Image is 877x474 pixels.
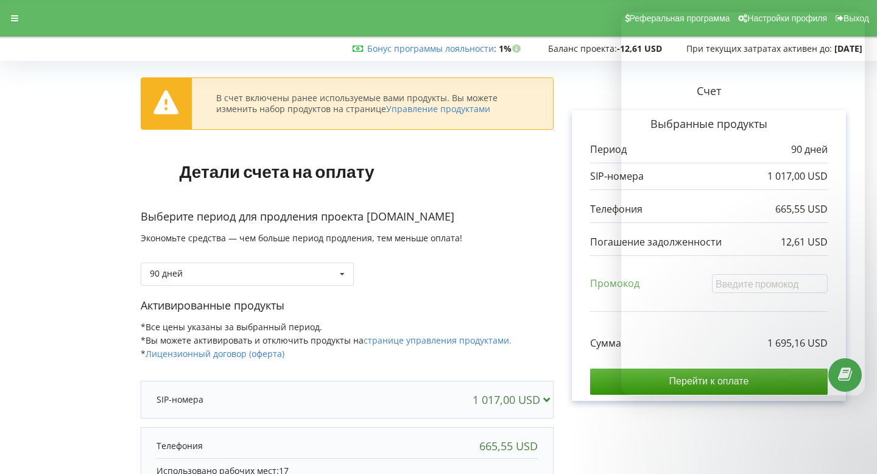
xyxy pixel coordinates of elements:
[590,235,722,249] p: Погашение задолженности
[590,369,828,394] input: Перейти к оплате
[548,43,617,54] span: Баланс проекта:
[364,334,512,346] a: странице управления продуктами.
[473,394,555,406] div: 1 017,00 USD
[157,394,203,406] p: SIP-номера
[141,321,322,333] span: *Все цены указаны за выбранный период.
[141,232,462,244] span: Экономьте средства — чем больше период продления, тем меньше оплата!
[590,116,828,132] p: Выбранные продукты
[386,103,490,115] a: Управление продуктами
[150,269,183,278] div: 90 дней
[367,43,494,54] a: Бонус программы лояльности
[499,43,524,54] strong: 1%
[590,277,639,291] p: Промокод
[590,143,627,157] p: Период
[479,440,538,452] div: 665,55 USD
[554,83,864,99] p: Счет
[621,12,865,395] iframe: Intercom live chat
[141,209,554,225] p: Выберите период для продления проекта [DOMAIN_NAME]
[590,169,644,183] p: SIP-номера
[141,298,554,314] p: Активированные продукты
[146,348,284,359] a: Лицензионный договор (оферта)
[216,93,529,115] div: В счет включены ранее используемые вами продукты. Вы можете изменить набор продуктов на странице
[141,334,512,346] span: *Вы можете активировать и отключить продукты на
[617,43,662,54] strong: -12,61 USD
[836,405,865,434] iframe: Intercom live chat
[141,142,414,200] h1: Детали счета на оплату
[590,336,621,350] p: Сумма
[157,440,203,452] p: Телефония
[590,202,643,216] p: Телефония
[367,43,496,54] span: :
